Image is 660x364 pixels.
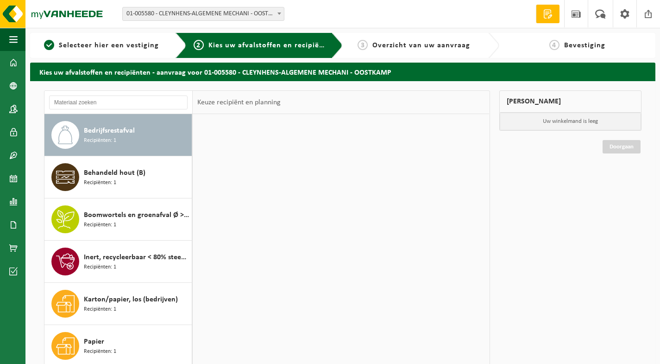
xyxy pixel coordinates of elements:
[44,156,192,198] button: Behandeld hout (B) Recipiënten: 1
[194,40,204,50] span: 2
[84,221,116,230] span: Recipiënten: 1
[549,40,559,50] span: 4
[499,90,642,113] div: [PERSON_NAME]
[49,96,188,109] input: Materiaal zoeken
[372,42,470,49] span: Overzicht van uw aanvraag
[84,125,135,136] span: Bedrijfsrestafval
[30,63,655,81] h2: Kies uw afvalstoffen en recipiënten - aanvraag voor 01-005580 - CLEYNHENS-ALGEMENE MECHANI - OOST...
[35,40,168,51] a: 1Selecteer hier een vestiging
[123,7,284,20] span: 01-005580 - CLEYNHENS-ALGEMENE MECHANI - OOSTKAMP
[84,210,189,221] span: Boomwortels en groenafval Ø > 12 cm
[208,42,336,49] span: Kies uw afvalstoffen en recipiënten
[84,136,116,145] span: Recipiënten: 1
[44,114,192,156] button: Bedrijfsrestafval Recipiënten: 1
[44,40,54,50] span: 1
[44,283,192,325] button: Karton/papier, los (bedrijven) Recipiënten: 1
[84,347,116,356] span: Recipiënten: 1
[84,305,116,314] span: Recipiënten: 1
[193,91,285,114] div: Keuze recipiënt en planning
[44,198,192,241] button: Boomwortels en groenafval Ø > 12 cm Recipiënten: 1
[59,42,159,49] span: Selecteer hier een vestiging
[84,167,145,179] span: Behandeld hout (B)
[603,140,641,153] a: Doorgaan
[84,179,116,187] span: Recipiënten: 1
[44,241,192,283] button: Inert, recycleerbaar < 80% steenpuin Recipiënten: 1
[564,42,605,49] span: Bevestiging
[122,7,284,21] span: 01-005580 - CLEYNHENS-ALGEMENE MECHANI - OOSTKAMP
[500,113,641,130] p: Uw winkelmand is leeg
[358,40,368,50] span: 3
[84,252,189,263] span: Inert, recycleerbaar < 80% steenpuin
[84,263,116,272] span: Recipiënten: 1
[84,294,178,305] span: Karton/papier, los (bedrijven)
[84,336,104,347] span: Papier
